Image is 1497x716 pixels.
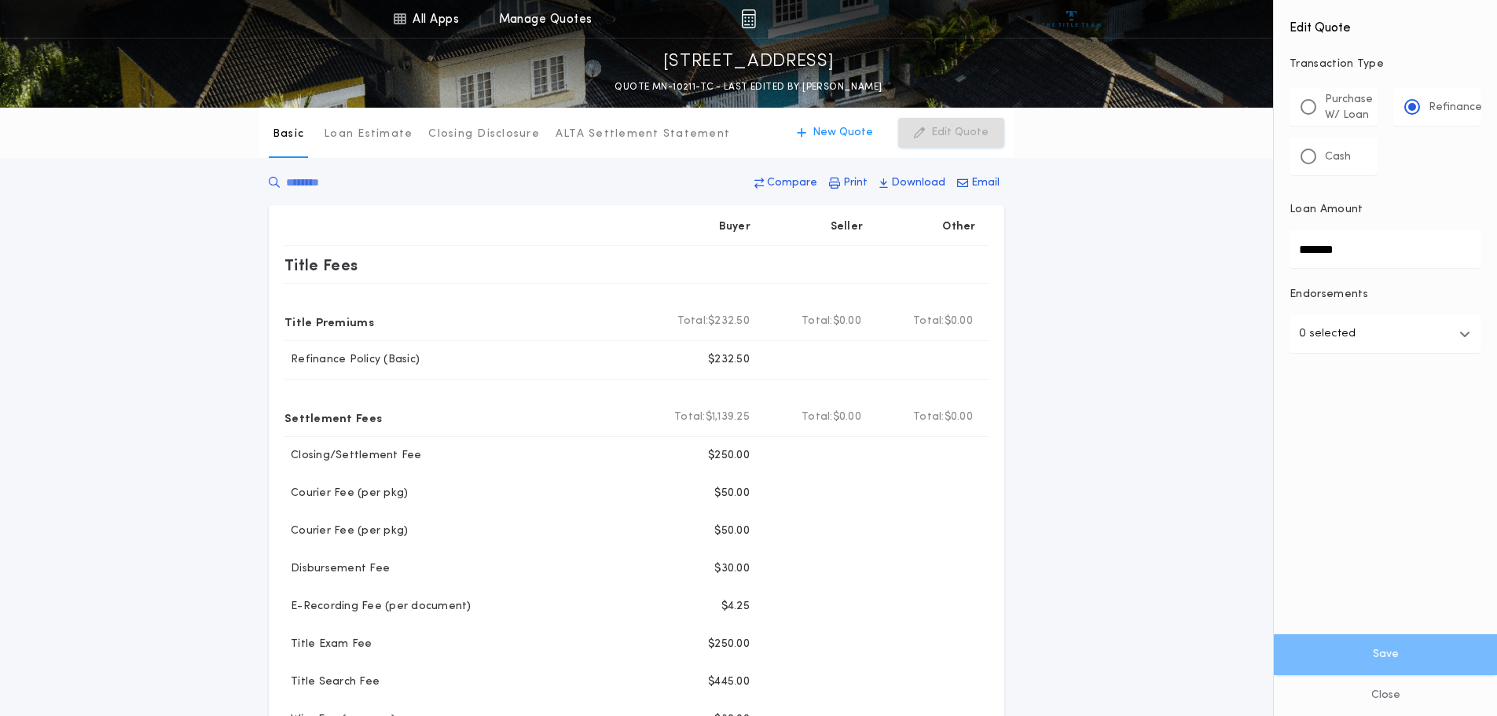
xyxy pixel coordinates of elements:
[1325,149,1351,165] p: Cash
[945,409,973,425] span: $0.00
[952,169,1004,197] button: Email
[428,127,540,142] p: Closing Disclosure
[706,409,750,425] span: $1,139.25
[284,674,380,690] p: Title Search Fee
[824,169,872,197] button: Print
[284,252,358,277] p: Title Fees
[714,486,750,501] p: $50.00
[1274,675,1497,716] button: Close
[1290,287,1481,303] p: Endorsements
[708,314,750,329] span: $232.50
[843,175,868,191] p: Print
[284,352,420,368] p: Refinance Policy (Basic)
[708,448,750,464] p: $250.00
[750,169,822,197] button: Compare
[708,352,750,368] p: $232.50
[284,637,372,652] p: Title Exam Fee
[677,314,709,329] b: Total:
[663,50,835,75] p: [STREET_ADDRESS]
[1290,9,1481,38] h4: Edit Quote
[284,405,382,430] p: Settlement Fees
[615,79,882,95] p: QUOTE MN-10211-TC - LAST EDITED BY [PERSON_NAME]
[284,561,390,577] p: Disbursement Fee
[1325,92,1373,123] p: Purchase W/ Loan
[813,125,873,141] p: New Quote
[913,409,945,425] b: Total:
[833,314,861,329] span: $0.00
[971,175,1000,191] p: Email
[891,175,945,191] p: Download
[674,409,706,425] b: Total:
[1042,11,1101,27] img: vs-icon
[284,599,471,615] p: E-Recording Fee (per document)
[898,118,1004,148] button: Edit Quote
[767,175,817,191] p: Compare
[1274,634,1497,675] button: Save
[831,219,864,235] p: Seller
[931,125,989,141] p: Edit Quote
[556,127,730,142] p: ALTA Settlement Statement
[719,219,750,235] p: Buyer
[945,314,973,329] span: $0.00
[324,127,413,142] p: Loan Estimate
[741,9,756,28] img: img
[284,523,408,539] p: Courier Fee (per pkg)
[802,314,833,329] b: Total:
[943,219,976,235] p: Other
[1299,325,1356,343] p: 0 selected
[273,127,304,142] p: Basic
[284,486,408,501] p: Courier Fee (per pkg)
[875,169,950,197] button: Download
[1290,57,1481,72] p: Transaction Type
[284,309,374,334] p: Title Premiums
[802,409,833,425] b: Total:
[714,561,750,577] p: $30.00
[1290,230,1481,268] input: Loan Amount
[714,523,750,539] p: $50.00
[1429,100,1482,116] p: Refinance
[708,637,750,652] p: $250.00
[1290,202,1363,218] p: Loan Amount
[721,599,750,615] p: $4.25
[833,409,861,425] span: $0.00
[913,314,945,329] b: Total:
[781,118,889,148] button: New Quote
[1290,315,1481,353] button: 0 selected
[708,674,750,690] p: $445.00
[284,448,422,464] p: Closing/Settlement Fee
